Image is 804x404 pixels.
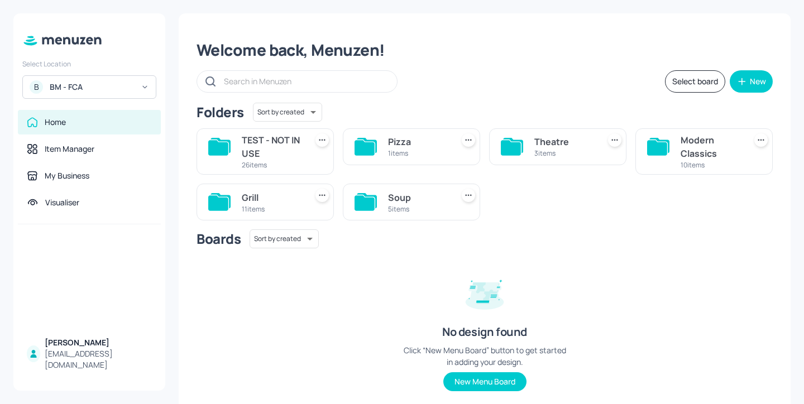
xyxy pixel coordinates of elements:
[388,191,448,204] div: Soup
[45,348,152,371] div: [EMAIL_ADDRESS][DOMAIN_NAME]
[22,59,156,69] div: Select Location
[534,148,595,158] div: 3 items
[242,191,302,204] div: Grill
[242,160,302,170] div: 26 items
[242,204,302,214] div: 11 items
[224,73,386,89] input: Search in Menuzen
[45,337,152,348] div: [PERSON_NAME]
[388,204,448,214] div: 5 items
[253,101,322,123] div: Sort by created
[730,70,773,93] button: New
[534,135,595,148] div: Theatre
[45,170,89,181] div: My Business
[45,143,94,155] div: Item Manager
[242,133,302,160] div: TEST - NOT IN USE
[197,40,773,60] div: Welcome back, Menuzen!
[388,135,448,148] div: Pizza
[45,197,79,208] div: Visualiser
[197,230,241,248] div: Boards
[388,148,448,158] div: 1 items
[750,78,766,85] div: New
[457,264,513,320] img: design-empty
[681,160,741,170] div: 10 items
[665,70,725,93] button: Select board
[30,80,43,94] div: B
[681,133,741,160] div: Modern Classics
[401,344,568,368] div: Click “New Menu Board” button to get started in adding your design.
[50,81,134,93] div: BM - FCA
[442,324,527,340] div: No design found
[250,228,319,250] div: Sort by created
[443,372,527,391] button: New Menu Board
[197,103,244,121] div: Folders
[45,117,66,128] div: Home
